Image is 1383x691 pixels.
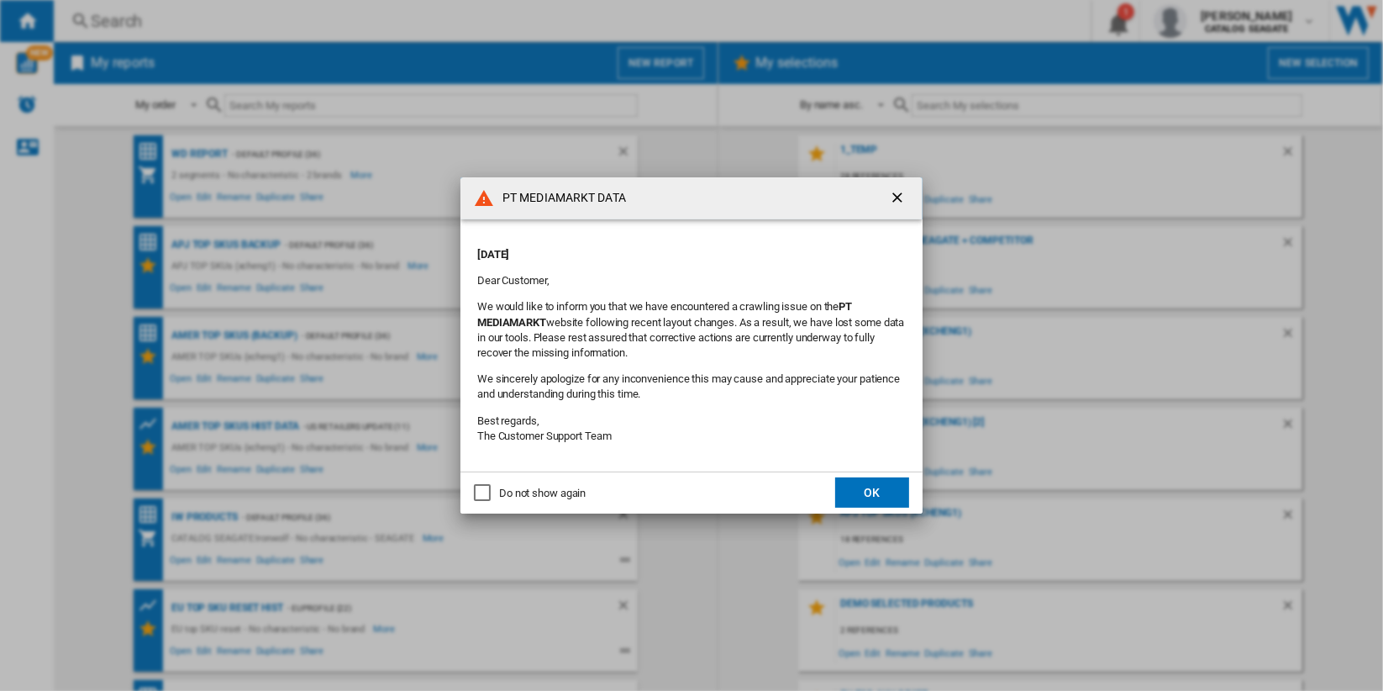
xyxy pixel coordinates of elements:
h4: PT MEDIAMARKT DATA [494,190,626,207]
p: Best regards, The Customer Support Team [477,414,906,444]
p: We would like to inform you that we have encountered a crawling issue on the website following re... [477,299,906,361]
b: PT MEDIAMARKT [477,300,852,328]
button: OK [835,477,909,508]
div: Do not show again [499,486,586,501]
strong: [DATE] [477,248,509,261]
button: getI18NText('BUTTONS.CLOSE_DIALOG') [882,182,916,215]
md-checkbox: Do not show again [474,485,586,501]
p: Dear Customer, [477,273,906,288]
ng-md-icon: getI18NText('BUTTONS.CLOSE_DIALOG') [889,189,909,209]
p: We sincerely apologize for any inconvenience this may cause and appreciate your patience and unde... [477,372,906,402]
